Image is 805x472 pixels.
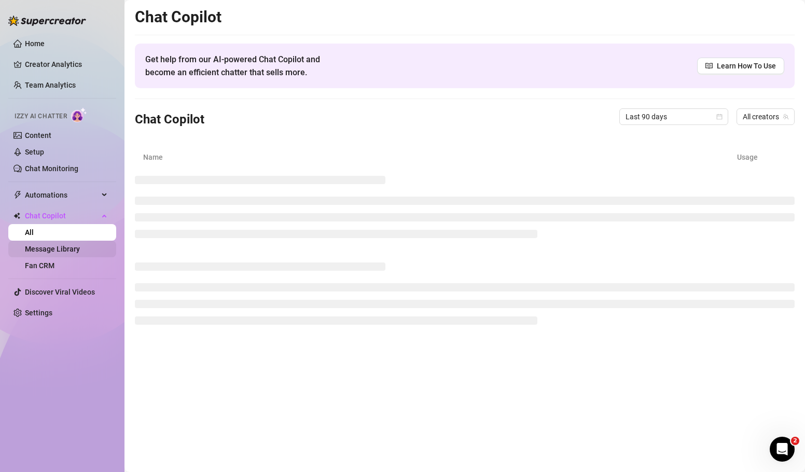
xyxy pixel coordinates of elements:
[25,164,78,173] a: Chat Monitoring
[13,212,20,219] img: Chat Copilot
[770,437,795,462] iframe: Intercom live chat
[8,16,86,26] img: logo-BBDzfeDw.svg
[737,151,786,163] article: Usage
[71,107,87,122] img: AI Chatter
[697,58,784,74] a: Learn How To Use
[13,191,22,199] span: thunderbolt
[25,207,99,224] span: Chat Copilot
[145,53,345,79] span: Get help from our AI-powered Chat Copilot and become an efficient chatter that sells more.
[25,245,80,253] a: Message Library
[25,81,76,89] a: Team Analytics
[135,7,795,27] h2: Chat Copilot
[743,109,788,124] span: All creators
[25,39,45,48] a: Home
[25,309,52,317] a: Settings
[15,112,67,121] span: Izzy AI Chatter
[705,62,713,70] span: read
[25,148,44,156] a: Setup
[25,261,54,270] a: Fan CRM
[783,114,789,120] span: team
[25,288,95,296] a: Discover Viral Videos
[25,131,51,140] a: Content
[791,437,799,445] span: 2
[25,56,108,73] a: Creator Analytics
[717,60,776,72] span: Learn How To Use
[25,187,99,203] span: Automations
[25,228,34,237] a: All
[716,114,723,120] span: calendar
[135,112,204,128] h3: Chat Copilot
[143,151,737,163] article: Name
[626,109,722,124] span: Last 90 days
